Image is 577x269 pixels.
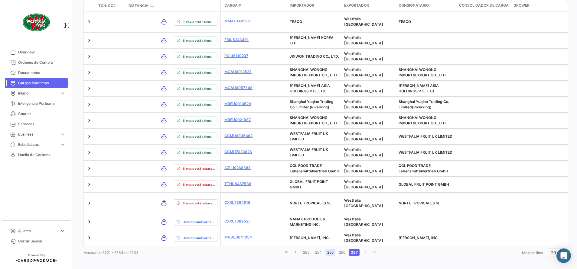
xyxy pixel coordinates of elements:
span: Shanghai Yuqian Trading Co. Limited(Riverking) [399,99,449,109]
span: Shanghai Yuqian Trading Co. Limited(Riverking) [290,99,334,109]
a: MMAU1402971 [224,18,255,24]
span: Overview [18,50,65,55]
a: MCAU6057348 [224,85,255,91]
datatable-header-cell: Carga Protegida [272,0,287,11]
span: NANAK PRODUCE & MARKETING INC. [290,217,325,227]
li: page 287 [348,247,360,258]
span: Cerrar Sesión [18,239,65,244]
span: TESCO [290,19,302,24]
a: Sensores [5,119,68,129]
span: expand_more [60,142,65,147]
span: El envío está a tiempo. [183,118,215,123]
div: Abrir Intercom Messenger [556,248,571,263]
span: JINWON TRADING CO., LTD. [290,54,339,59]
span: Determinando el riesgo ... [183,219,215,224]
span: SHANGHAI WONONG IMPORT&EXPORT CO., LTD. [399,67,446,77]
li: page 285 [324,247,336,258]
span: Inteligencia Portuaria [18,101,65,106]
li: page 283 [300,247,312,258]
datatable-header-cell: Modo de Transporte [156,3,171,8]
span: El envío está a tiempo. [183,70,215,75]
a: Expand/Collapse Row [86,181,92,187]
datatable-header-cell: Importador [287,0,342,11]
span: El envío está a tiempo. [183,54,215,59]
datatable-header-cell: Consignatario [396,0,457,11]
span: WESTFALIA FRUIT UK LIMITED [399,150,452,155]
a: Órdenes de Compra [5,57,68,68]
a: CXRU1384816 [224,200,255,205]
datatable-header-cell: Grower [511,0,566,11]
span: Westfalia Chile [344,179,383,189]
span: 20 [551,250,556,255]
a: CXRU1389525 [224,219,255,224]
a: Overview [5,47,68,57]
span: WILLIAM H. KOPKE JR., INC. [399,235,438,240]
span: GLOBAL FRUIT POINT GMBH [399,182,449,187]
a: 284 [313,249,324,256]
span: Ajustes [18,228,57,234]
a: 287 [349,249,360,256]
span: WESTFALIA FRUIT UK LIMITED [399,134,452,139]
span: El envío está retrasado. [183,166,215,171]
span: Mostrar filas [522,251,543,255]
span: Importador [290,3,314,8]
span: Órdenes de Compra [18,60,65,65]
span: Business [18,132,57,137]
span: Distancia (KM) [129,3,154,8]
a: Expand/Collapse Row [86,200,92,206]
span: El envío está a tiempo. [183,102,215,107]
a: MNBU3041054 [224,235,255,240]
span: WESTFALIA FRUIT UK LIMITED [290,131,328,141]
img: client-50.png [21,7,51,37]
a: Expand/Collapse Row [86,101,92,107]
span: NORTE TROPICALES SL [399,201,440,205]
a: 285 [325,249,335,256]
a: go to previous page [292,249,299,256]
a: Documentos [5,68,68,78]
span: SHANGHAI WONONG IMPORT&EXPORT CO., LTD. [290,115,337,125]
span: Westfalia Chile [344,67,383,77]
span: Ton. CO2 [98,3,116,8]
a: Cargas Marítimas [5,78,68,88]
a: go to first page [283,249,290,256]
span: El envío está retrasado. [183,182,215,187]
span: Documentos [18,70,65,75]
a: 286 [337,249,347,256]
span: Consignatario [399,3,429,8]
span: Westfalia Chile [344,163,383,173]
span: Estadísticas [18,142,57,147]
a: Expand/Collapse Row [86,53,92,59]
a: CGMU6935462 [224,133,255,139]
span: El envío está a tiempo. [183,150,215,155]
datatable-header-cell: Ton. CO2 [96,1,126,11]
a: MRFU0010529 [224,101,255,107]
span: Consolidador de Carga [459,3,509,8]
a: Expand/Collapse Row [86,19,92,25]
span: Westfalia Chile [344,131,383,141]
span: expand_more [60,91,65,96]
a: MCAU6012528 [224,69,255,75]
a: Expand/Collapse Row [86,235,92,241]
span: OGL FOOD TRADE Lebensmittelvertrieb GmbH [290,163,339,173]
span: Westfalia Chile [344,35,383,45]
a: Courier [5,109,68,119]
span: Inland [18,91,57,96]
span: GLOBAL FRUIT POINT GMBH [290,179,328,189]
span: Carga # [224,3,241,8]
a: Expand/Collapse Row [86,69,92,75]
a: Huella de Carbono [5,150,68,160]
span: Westfalia Chile [344,99,383,109]
span: El envío está a tiempo. [183,134,215,139]
a: 283 [301,249,311,256]
a: Expand/Collapse Row [86,85,92,91]
span: Cargas Marítimas [18,80,65,86]
span: SHANGHAI WONONG IMPORT&EXPORT CO., LTD. [290,67,337,77]
span: DOLE ASIA HOLDINGS PTE. LTD. [290,83,330,93]
span: Westfalia Chile [344,17,383,27]
span: El envío está a tiempo. [183,86,215,91]
span: Westfalia Chile [344,147,383,157]
a: Expand/Collapse Row [86,165,92,171]
datatable-header-cell: Póliza [257,0,272,11]
span: Westfalia Chile [344,51,383,61]
datatable-header-cell: Estado de Envio [171,3,220,8]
